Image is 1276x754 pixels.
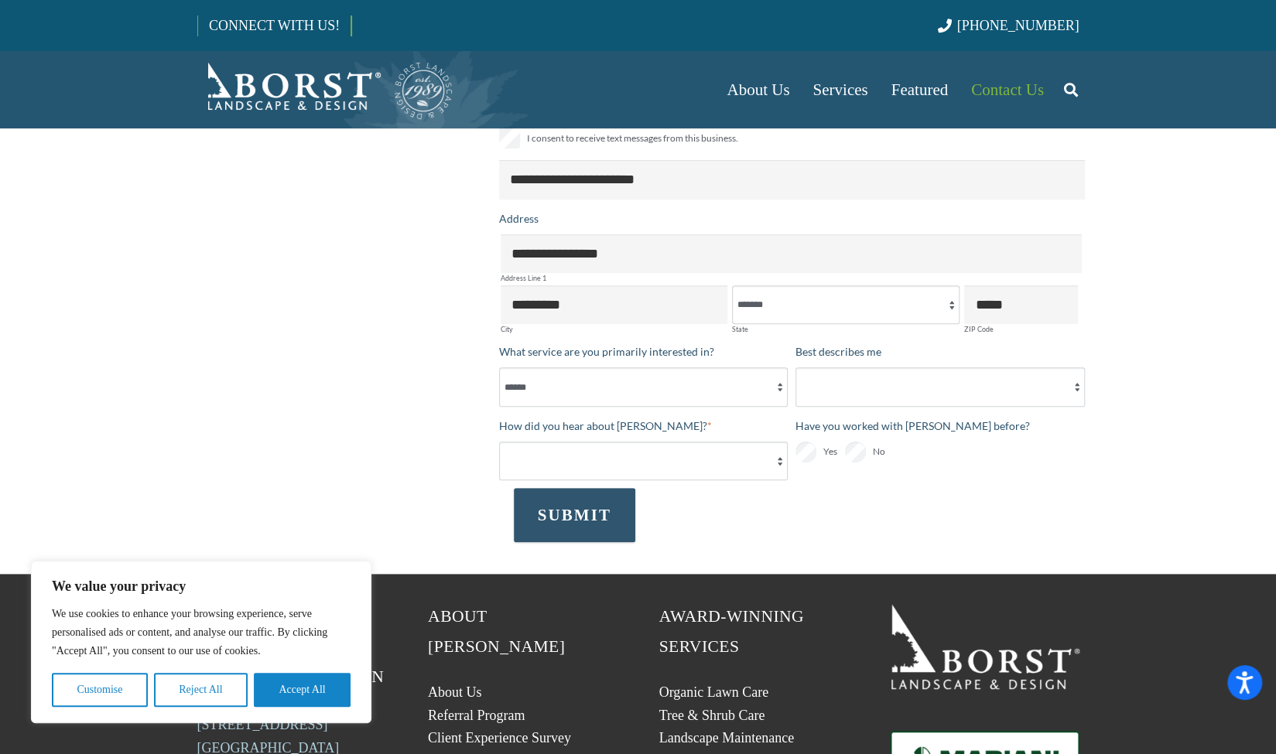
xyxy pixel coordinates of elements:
a: Search [1055,70,1086,109]
a: About Us [715,51,801,128]
span: Address [499,212,539,225]
label: City [501,326,728,333]
span: Yes [823,442,837,461]
span: No [873,442,885,461]
input: No [845,442,866,462]
label: ZIP Code [964,326,1078,333]
span: About [PERSON_NAME] [428,607,565,656]
a: Featured [880,51,960,128]
span: Featured [891,80,948,99]
span: Services [812,80,867,99]
div: We value your privacy [31,561,371,723]
p: We use cookies to enhance your browsing experience, serve personalised ads or content, and analys... [52,605,351,660]
span: Best describes me [795,345,881,358]
a: Landscape Maintenance [659,730,794,745]
span: About Us [727,80,789,99]
input: Yes [795,442,816,462]
a: Borst-Logo [197,59,454,121]
button: Accept All [254,673,351,707]
span: What service are you primarily interested in? [499,345,714,358]
span: I consent to receive text messages from this business. [527,129,738,148]
span: Have you worked with [PERSON_NAME] before? [795,419,1030,432]
a: Organic Lawn Care [659,684,769,700]
label: Address Line 1 [501,275,1082,281]
a: Tree & Shrub Care [659,708,765,723]
select: What service are you primarily interested in? [499,367,789,406]
a: CONNECT WITH US! [198,7,351,44]
button: Customise [52,673,148,707]
select: How did you hear about [PERSON_NAME]?* [499,442,789,480]
span: Contact Us [971,80,1044,99]
a: Contact Us [960,51,1055,128]
a: About Us [428,684,482,700]
a: Services [801,51,879,128]
select: Best describes me [795,367,1085,406]
a: 19BorstLandscape_Logo_W [890,602,1079,688]
a: Referral Program [428,708,525,723]
button: SUBMIT [514,488,635,542]
a: Client Experience Survey [428,730,571,745]
span: How did you hear about [PERSON_NAME]? [499,419,707,432]
button: Reject All [154,673,248,707]
label: State [732,326,960,333]
a: [PHONE_NUMBER] [937,18,1079,33]
span: [PHONE_NUMBER] [957,18,1079,33]
input: I consent to receive text messages from this business. [499,128,520,148]
span: Award-Winning Services [659,607,804,656]
p: We value your privacy [52,577,351,595]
